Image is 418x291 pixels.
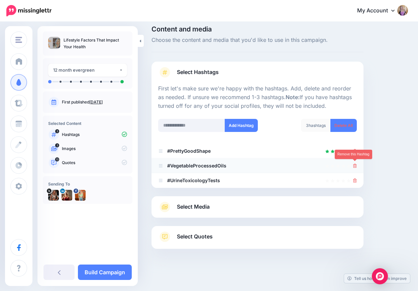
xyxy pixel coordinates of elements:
[158,231,357,249] a: Select Quotes
[158,84,357,111] p: First let's make sure we're happy with the hashtags. Add, delete and reorder as needed. If unsure...
[167,163,226,168] b: #VegetableProcessedOils
[75,190,86,201] img: picture-bsa67351.png
[306,123,309,128] span: 3
[158,67,357,84] a: Select Hashtags
[225,119,258,132] button: Add Hashtag
[62,160,127,166] p: Quotes
[62,132,127,138] p: Hashtags
[6,5,51,16] img: Missinglettr
[158,84,357,188] div: Select Hashtags
[151,26,363,32] span: Content and media
[89,99,103,104] a: [DATE]
[177,68,219,77] span: Select Hashtags
[55,129,59,133] span: 3
[62,190,72,201] img: 1706709452193-75228.png
[62,99,127,105] p: First published
[48,37,60,49] img: be9266271b11c7669d7ece1b7a508575_thumb.jpg
[48,190,59,201] img: i9e67_C3-12699.jpg
[344,274,410,283] a: Tell us how we can improve
[167,177,220,183] b: #UrineToxicologyTests
[48,64,127,77] button: 12 month evergreen
[62,146,127,152] p: Images
[286,94,300,100] b: Note:
[177,202,210,211] span: Select Media
[64,37,127,50] p: Lifestyle Factors That Impact Your Health
[15,37,22,43] img: menu.png
[177,232,213,241] span: Select Quotes
[151,36,363,45] span: Choose the content and media that you'd like to use in this campaign.
[48,181,127,187] h4: Sending To
[158,202,357,212] a: Select Media
[372,268,388,284] div: Open Intercom Messenger
[167,148,211,154] b: #PrettyGoodShape
[301,119,331,132] div: hashtags
[48,121,127,126] h4: Selected Content
[55,157,59,161] span: 13
[53,66,119,74] div: 12 month evergreen
[330,119,357,132] a: Delete All
[55,143,59,147] span: 3
[350,3,408,19] a: My Account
